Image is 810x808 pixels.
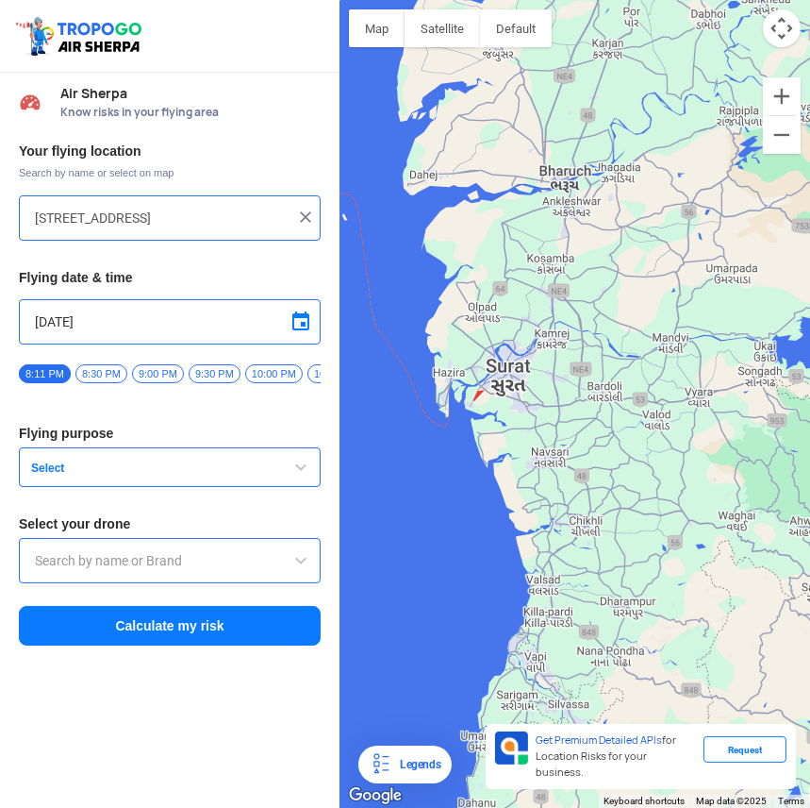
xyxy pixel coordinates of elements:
[703,736,786,763] div: Request
[763,9,801,47] button: Map camera controls
[14,14,148,58] img: ic_tgdronemaps.svg
[296,208,315,227] img: ic_close.png
[392,753,440,776] div: Legends
[370,753,392,776] img: Legends
[344,783,406,808] img: Google
[60,105,321,120] span: Know risks in your flying area
[19,91,41,113] img: Risk Scores
[495,732,528,765] img: Premium APIs
[19,427,321,440] h3: Flying purpose
[19,271,321,284] h3: Flying date & time
[24,461,259,476] span: Select
[696,796,767,806] span: Map data ©2025
[19,364,71,383] span: 8:11 PM
[778,796,804,806] a: Terms
[75,364,127,383] span: 8:30 PM
[405,9,480,47] button: Show satellite imagery
[344,783,406,808] a: Open this area in Google Maps (opens a new window)
[19,606,321,646] button: Calculate my risk
[19,165,321,180] span: Search by name or select on map
[307,364,365,383] span: 10:30 PM
[60,86,321,101] span: Air Sherpa
[763,77,801,115] button: Zoom in
[19,447,321,487] button: Select
[35,207,290,229] input: Search your flying location
[603,795,685,808] button: Keyboard shortcuts
[189,364,240,383] span: 9:30 PM
[536,733,662,747] span: Get Premium Detailed APIs
[763,116,801,154] button: Zoom out
[349,9,405,47] button: Show street map
[245,364,303,383] span: 10:00 PM
[132,364,184,383] span: 9:00 PM
[19,144,321,158] h3: Your flying location
[35,311,305,333] input: Select Date
[19,517,321,530] h3: Select your drone
[35,549,305,572] input: Search by name or Brand
[528,732,703,782] div: for Location Risks for your business.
